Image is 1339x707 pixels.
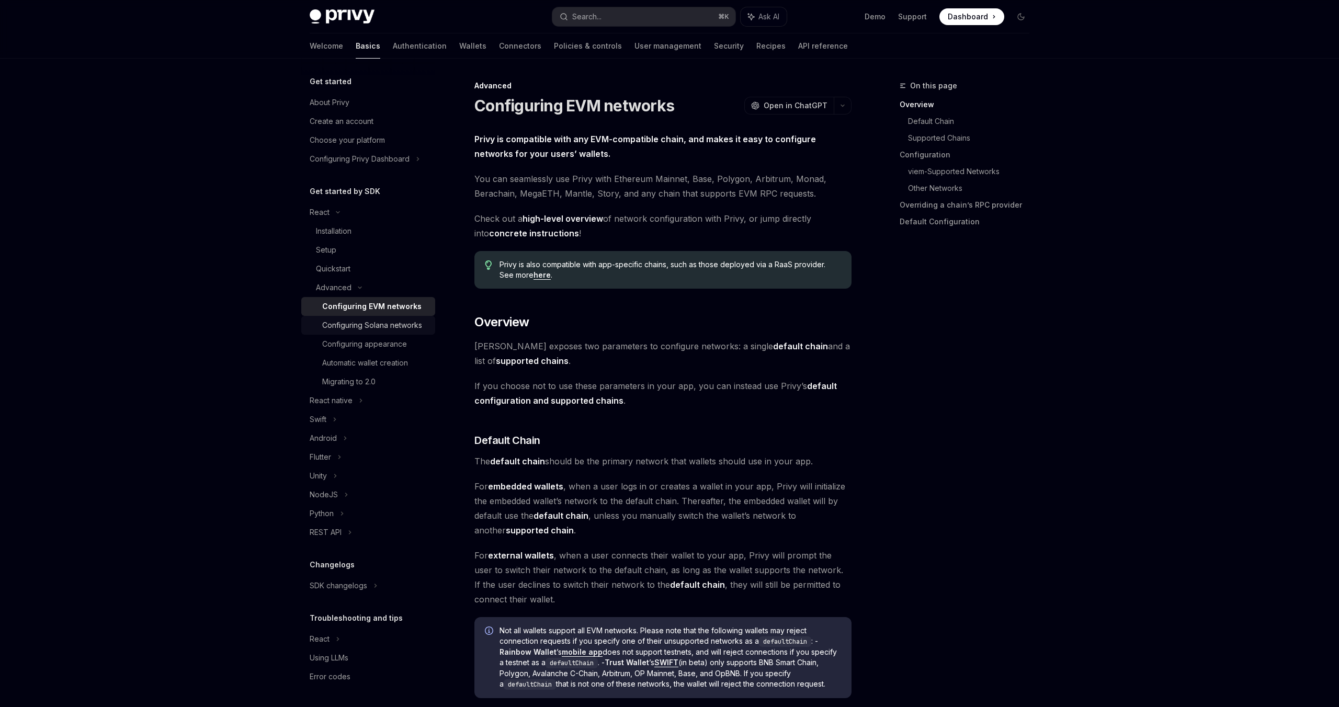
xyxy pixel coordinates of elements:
span: Check out a of network configuration with Privy, or jump directly into ! [474,211,852,241]
strong: default chain [670,579,725,590]
a: Overview [900,96,1038,113]
a: About Privy [301,93,435,112]
span: Not all wallets support all EVM networks. Please note that the following wallets may reject conne... [500,625,841,690]
button: Toggle dark mode [1013,8,1029,25]
span: Open in ChatGPT [764,100,827,111]
span: Dashboard [948,12,988,22]
div: Configuring Solana networks [322,319,422,332]
a: default chain [773,341,828,352]
a: Connectors [499,33,541,59]
a: Configuration [900,146,1038,163]
div: Configuring appearance [322,338,407,350]
strong: Rainbow Wallet [500,647,557,656]
div: Configuring EVM networks [322,300,422,313]
div: SDK changelogs [310,579,367,592]
a: Error codes [301,667,435,686]
strong: default chain [773,341,828,351]
div: React native [310,394,353,407]
a: high-level overview [523,213,603,224]
button: Ask AI [741,7,787,26]
a: Default Configuration [900,213,1038,230]
h5: Get started [310,75,351,88]
span: On this page [910,79,957,92]
div: Migrating to 2.0 [322,375,376,388]
span: For , when a user logs in or creates a wallet in your app, Privy will initialize the embedded wal... [474,479,852,538]
a: Configuring Solana networks [301,316,435,335]
a: Welcome [310,33,343,59]
div: Search... [572,10,602,23]
svg: Tip [485,260,492,270]
strong: supported chains [496,356,569,366]
a: Dashboard [939,8,1004,25]
span: The should be the primary network that wallets should use in your app. [474,454,852,469]
a: Overriding a chain’s RPC provider [900,197,1038,213]
a: SWIFT [654,658,678,667]
div: Setup [316,244,336,256]
div: Quickstart [316,263,350,275]
button: Open in ChatGPT [744,97,834,115]
div: Using LLMs [310,652,348,664]
div: Automatic wallet creation [322,357,408,369]
div: Advanced [316,281,351,294]
a: Demo [865,12,886,22]
h5: Changelogs [310,558,355,571]
a: Wallets [459,33,486,59]
div: REST API [310,526,342,539]
a: Support [898,12,927,22]
span: [PERSON_NAME] exposes two parameters to configure networks: a single and a list of . [474,339,852,368]
span: You can seamlessly use Privy with Ethereum Mainnet, Base, Polygon, Arbitrum, Monad, Berachain, Me... [474,172,852,201]
a: API reference [798,33,848,59]
a: Configuring EVM networks [301,297,435,316]
a: Using LLMs [301,648,435,667]
span: If you choose not to use these parameters in your app, you can instead use Privy’s . [474,379,852,408]
div: Python [310,507,334,520]
div: NodeJS [310,488,338,501]
a: Default Chain [908,113,1038,130]
div: React [310,633,330,645]
a: Installation [301,222,435,241]
strong: Privy is compatible with any EVM-compatible chain, and makes it easy to configure networks for yo... [474,134,816,159]
div: Installation [316,225,351,237]
a: Setup [301,241,435,259]
code: defaultChain [759,636,811,647]
img: dark logo [310,9,375,24]
a: supported chains [496,356,569,367]
a: User management [634,33,701,59]
span: Ask AI [758,12,779,22]
strong: Trust Wallet [605,658,649,667]
strong: embedded wallets [488,481,563,492]
code: defaultChain [546,658,598,668]
div: Android [310,432,337,444]
div: Configuring Privy Dashboard [310,153,410,165]
code: defaultChain [504,679,556,690]
a: supported chain [506,525,574,536]
a: Security [714,33,744,59]
h1: Configuring EVM networks [474,96,674,115]
span: For , when a user connects their wallet to your app, Privy will prompt the user to switch their n... [474,548,852,607]
a: mobile app [562,647,603,657]
a: Policies & controls [554,33,622,59]
div: React [310,206,330,219]
a: Authentication [393,33,447,59]
div: Error codes [310,670,350,683]
div: Choose your platform [310,134,385,146]
a: Create an account [301,112,435,131]
a: Automatic wallet creation [301,353,435,372]
span: ⌘ K [718,13,729,21]
a: Choose your platform [301,131,435,150]
strong: external wallets [488,550,554,561]
strong: default chain [534,510,588,521]
a: Quickstart [301,259,435,278]
button: Search...⌘K [552,7,735,26]
svg: Info [485,626,495,637]
div: Swift [310,413,326,426]
h5: Get started by SDK [310,185,380,198]
div: Advanced [474,81,852,91]
div: About Privy [310,96,349,109]
span: Privy is also compatible with app-specific chains, such as those deployed via a RaaS provider. Se... [500,259,841,280]
h5: Troubleshooting and tips [310,612,403,624]
a: Migrating to 2.0 [301,372,435,391]
a: Basics [356,33,380,59]
a: here [534,270,551,280]
div: Create an account [310,115,373,128]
